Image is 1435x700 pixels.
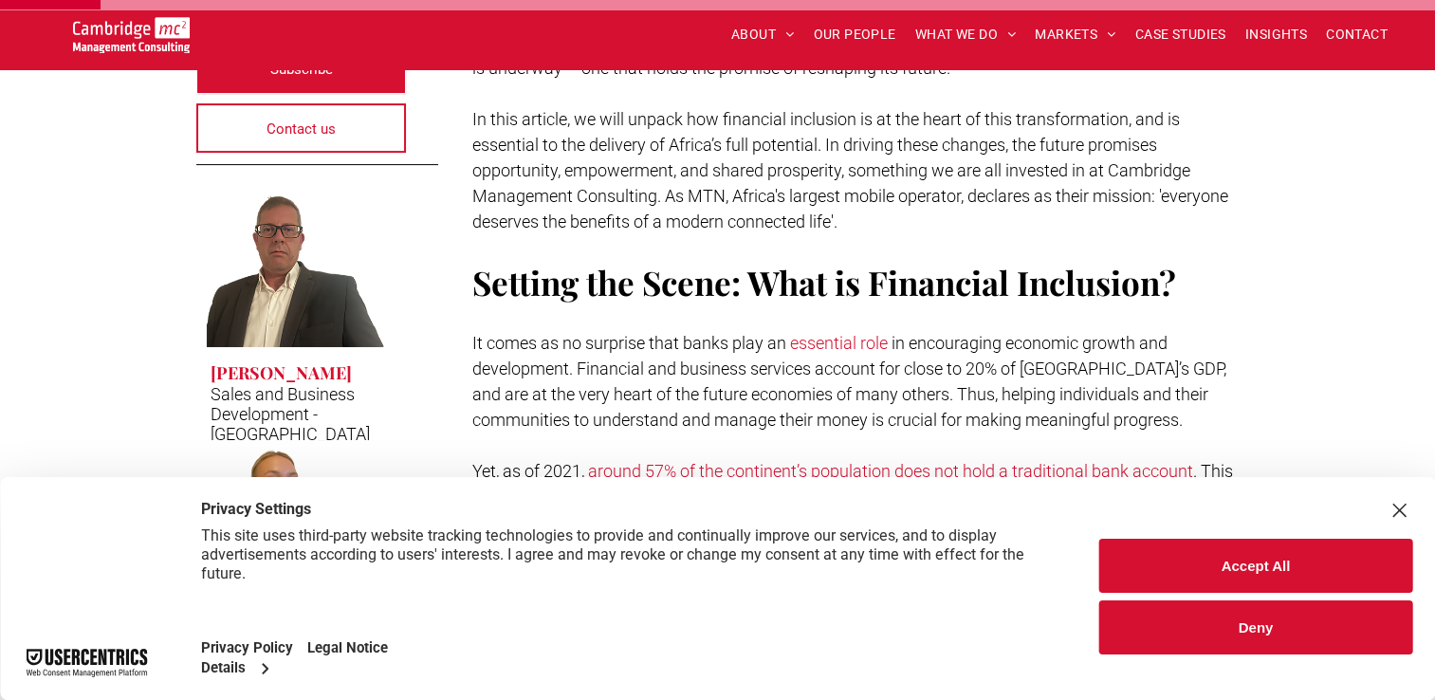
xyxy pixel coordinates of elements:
span: In this article, we will unpack how financial inclusion is at the heart of this transformation, a... [472,109,1228,231]
a: Olivia Williams [196,440,385,601]
a: Elia Tsouros [196,186,385,347]
img: Go to Homepage [73,17,190,53]
a: CONTACT [1316,20,1397,49]
a: ABOUT [722,20,804,49]
a: Your Business Transformed | Cambridge Management Consulting [73,20,190,40]
p: Sales and Business Development - [GEOGRAPHIC_DATA] [211,384,371,444]
span: Setting the Scene: What is Financial Inclusion? [472,260,1176,304]
a: CASE STUDIES [1126,20,1236,49]
span: Yet, as of 2021, [472,461,584,481]
a: around 57% of the continent’s population does not hold a traditional bank account [588,461,1193,481]
a: Contact us [196,103,407,153]
a: OUR PEOPLE [803,20,905,49]
a: WHAT WE DO [906,20,1026,49]
h3: [PERSON_NAME] [211,361,352,384]
a: essential role [790,333,888,353]
span: It comes as no surprise that banks play an [472,333,786,353]
a: INSIGHTS [1236,20,1316,49]
span: Contact us [267,105,336,153]
a: MARKETS [1025,20,1125,49]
